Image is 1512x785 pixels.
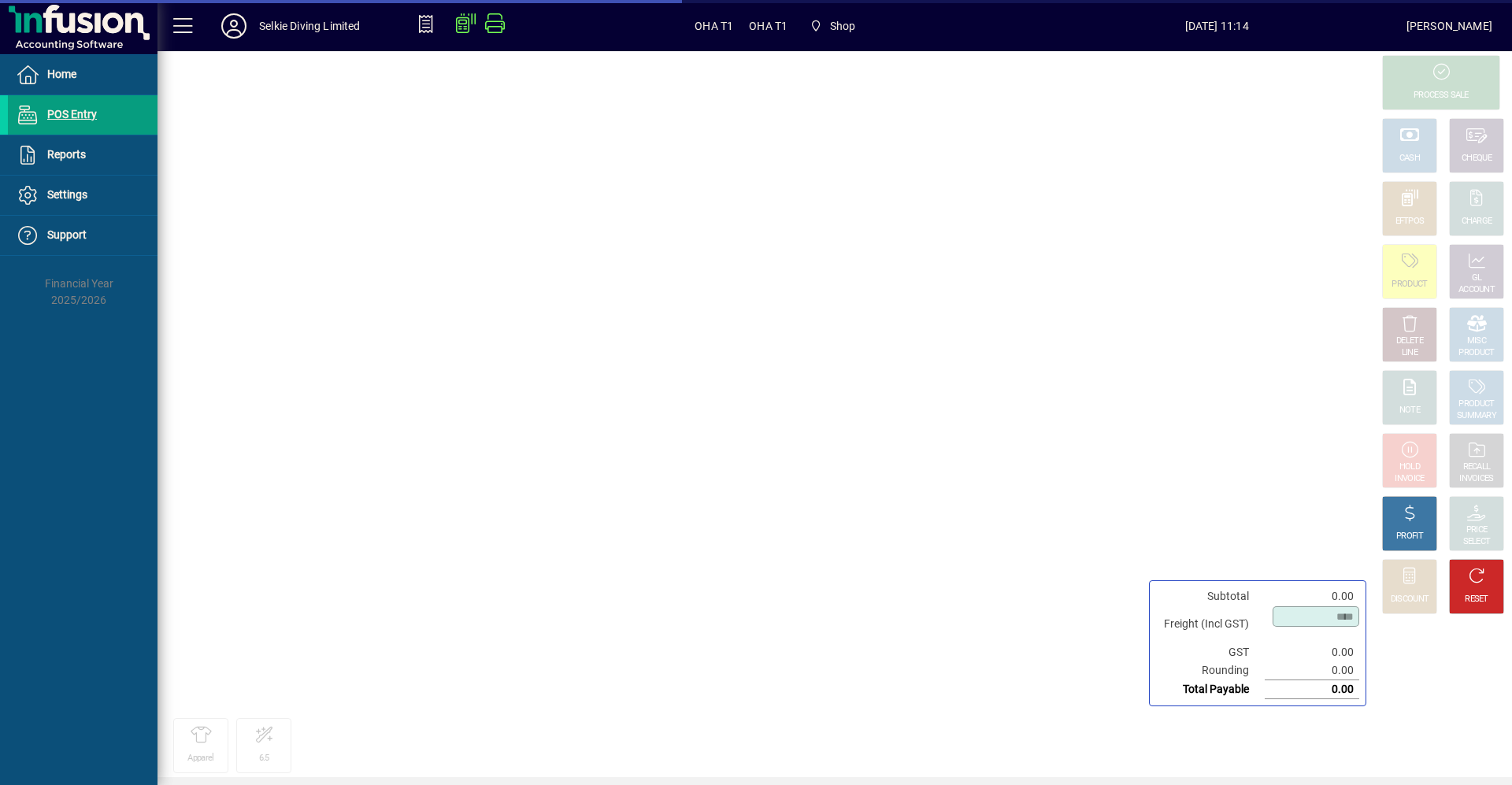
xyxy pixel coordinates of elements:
[1414,90,1469,102] div: PROCESS SALE
[1399,461,1420,473] div: HOLD
[1463,536,1491,548] div: SELECT
[1265,661,1359,680] td: 0.00
[8,135,157,175] a: Reports
[1467,335,1486,347] div: MISC
[1391,594,1429,605] div: DISCOUNT
[1395,216,1425,228] div: EFTPOS
[1458,347,1494,359] div: PRODUCT
[1463,461,1491,473] div: RECALL
[1396,335,1423,347] div: DELETE
[1028,13,1406,39] span: [DATE] 11:14
[1472,272,1482,284] div: GL
[1462,153,1492,165] div: CHEQUE
[830,13,856,39] span: Shop
[1457,410,1496,422] div: SUMMARY
[47,108,97,120] span: POS Entry
[1406,13,1492,39] div: [PERSON_NAME]
[695,13,733,39] span: OHA T1
[259,13,361,39] div: Selkie Diving Limited
[47,188,87,201] span: Settings
[1156,587,1265,605] td: Subtotal
[259,753,269,765] div: 6.5
[1392,279,1427,291] div: PRODUCT
[749,13,787,39] span: OHA T1
[1265,587,1359,605] td: 0.00
[1399,405,1420,417] div: NOTE
[1156,643,1265,661] td: GST
[47,228,87,241] span: Support
[1402,347,1417,359] div: LINE
[1265,680,1359,699] td: 0.00
[8,176,157,215] a: Settings
[1399,153,1420,165] div: CASH
[1265,643,1359,661] td: 0.00
[1458,284,1495,296] div: ACCOUNT
[47,68,76,80] span: Home
[1156,605,1265,643] td: Freight (Incl GST)
[803,12,862,40] span: Shop
[1395,473,1424,485] div: INVOICE
[1465,594,1488,605] div: RESET
[209,12,259,40] button: Profile
[1462,216,1492,228] div: CHARGE
[1396,531,1423,542] div: PROFIT
[187,753,213,765] div: Apparel
[1459,473,1493,485] div: INVOICES
[8,216,157,255] a: Support
[47,148,86,161] span: Reports
[1458,398,1494,410] div: PRODUCT
[8,55,157,94] a: Home
[1156,661,1265,680] td: Rounding
[1156,680,1265,699] td: Total Payable
[1466,524,1488,536] div: PRICE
